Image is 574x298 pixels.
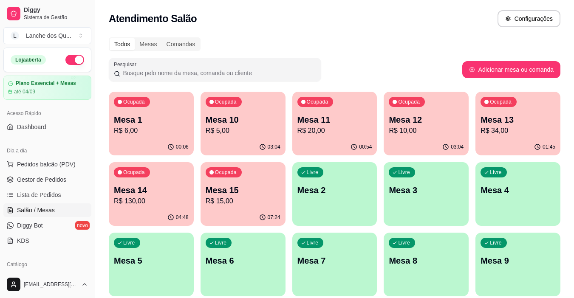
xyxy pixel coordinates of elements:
[17,175,66,184] span: Gestor de Pedidos
[26,31,71,40] div: Lanche dos Qu ...
[123,239,135,246] p: Livre
[3,173,91,186] a: Gestor de Pedidos
[114,126,189,136] p: R$ 6,00
[65,55,84,65] button: Alterar Status
[490,169,502,176] p: Livre
[297,114,372,126] p: Mesa 11
[3,274,91,295] button: [EMAIL_ADDRESS][DOMAIN_NAME]
[292,162,377,226] button: LivreMesa 2
[292,233,377,296] button: LivreMesa 7
[114,61,139,68] label: Pesquisar
[109,162,194,226] button: OcupadaMesa 14R$ 130,0004:48
[17,206,55,214] span: Salão / Mesas
[109,92,194,155] button: OcupadaMesa 1R$ 6,0000:06
[490,239,502,246] p: Livre
[206,114,280,126] p: Mesa 10
[384,92,469,155] button: OcupadaMesa 12R$ 10,0003:04
[24,14,88,21] span: Sistema de Gestão
[24,6,88,14] span: Diggy
[389,184,464,196] p: Mesa 3
[17,160,76,169] span: Pedidos balcão (PDV)
[307,98,328,105] p: Ocupada
[475,233,560,296] button: LivreMesa 9
[17,221,43,230] span: Diggy Bot
[114,114,189,126] p: Mesa 1
[215,169,237,176] p: Ocupada
[481,255,555,267] p: Mesa 9
[206,196,280,206] p: R$ 15,00
[11,55,46,65] div: Loja aberta
[451,143,464,150] p: 03:04
[307,169,319,176] p: Livre
[16,80,76,87] article: Plano Essencial + Mesas
[389,114,464,126] p: Mesa 12
[215,98,237,105] p: Ocupada
[481,126,555,136] p: R$ 34,00
[462,61,560,78] button: Adicionar mesa ou comanda
[398,239,410,246] p: Livre
[17,123,46,131] span: Dashboard
[481,114,555,126] p: Mesa 13
[206,255,280,267] p: Mesa 6
[268,143,280,150] p: 03:04
[292,92,377,155] button: OcupadaMesa 11R$ 20,0000:54
[162,38,200,50] div: Comandas
[201,92,286,155] button: OcupadaMesa 10R$ 5,0003:04
[389,255,464,267] p: Mesa 8
[498,10,560,27] button: Configurações
[114,255,189,267] p: Mesa 5
[543,143,555,150] p: 01:45
[3,203,91,217] a: Salão / Mesas
[490,98,512,105] p: Ocupada
[307,239,319,246] p: Livre
[3,27,91,44] button: Select a team
[176,214,189,221] p: 04:48
[17,191,61,199] span: Lista de Pedidos
[123,98,145,105] p: Ocupada
[359,143,372,150] p: 00:54
[3,258,91,271] div: Catálogo
[176,143,189,150] p: 00:06
[3,234,91,247] a: KDS
[384,233,469,296] button: LivreMesa 8
[109,12,197,25] h2: Atendimento Salão
[3,144,91,157] div: Dia a dia
[201,162,286,226] button: OcupadaMesa 15R$ 15,0007:24
[3,219,91,232] a: Diggy Botnovo
[110,38,135,50] div: Todos
[3,76,91,100] a: Plano Essencial + Mesasaté 04/09
[135,38,161,50] div: Mesas
[206,184,280,196] p: Mesa 15
[268,214,280,221] p: 07:24
[3,3,91,24] a: DiggySistema de Gestão
[123,169,145,176] p: Ocupada
[398,169,410,176] p: Livre
[475,92,560,155] button: OcupadaMesa 13R$ 34,0001:45
[24,281,78,288] span: [EMAIL_ADDRESS][DOMAIN_NAME]
[481,184,555,196] p: Mesa 4
[17,236,29,245] span: KDS
[384,162,469,226] button: LivreMesa 3
[114,184,189,196] p: Mesa 14
[398,98,420,105] p: Ocupada
[389,126,464,136] p: R$ 10,00
[11,31,19,40] span: L
[297,184,372,196] p: Mesa 2
[215,239,227,246] p: Livre
[14,88,35,95] article: até 04/09
[3,157,91,171] button: Pedidos balcão (PDV)
[297,126,372,136] p: R$ 20,00
[109,233,194,296] button: LivreMesa 5
[201,233,286,296] button: LivreMesa 6
[297,255,372,267] p: Mesa 7
[3,188,91,202] a: Lista de Pedidos
[3,107,91,120] div: Acesso Rápido
[114,196,189,206] p: R$ 130,00
[475,162,560,226] button: LivreMesa 4
[3,120,91,134] a: Dashboard
[120,69,316,77] input: Pesquisar
[206,126,280,136] p: R$ 5,00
